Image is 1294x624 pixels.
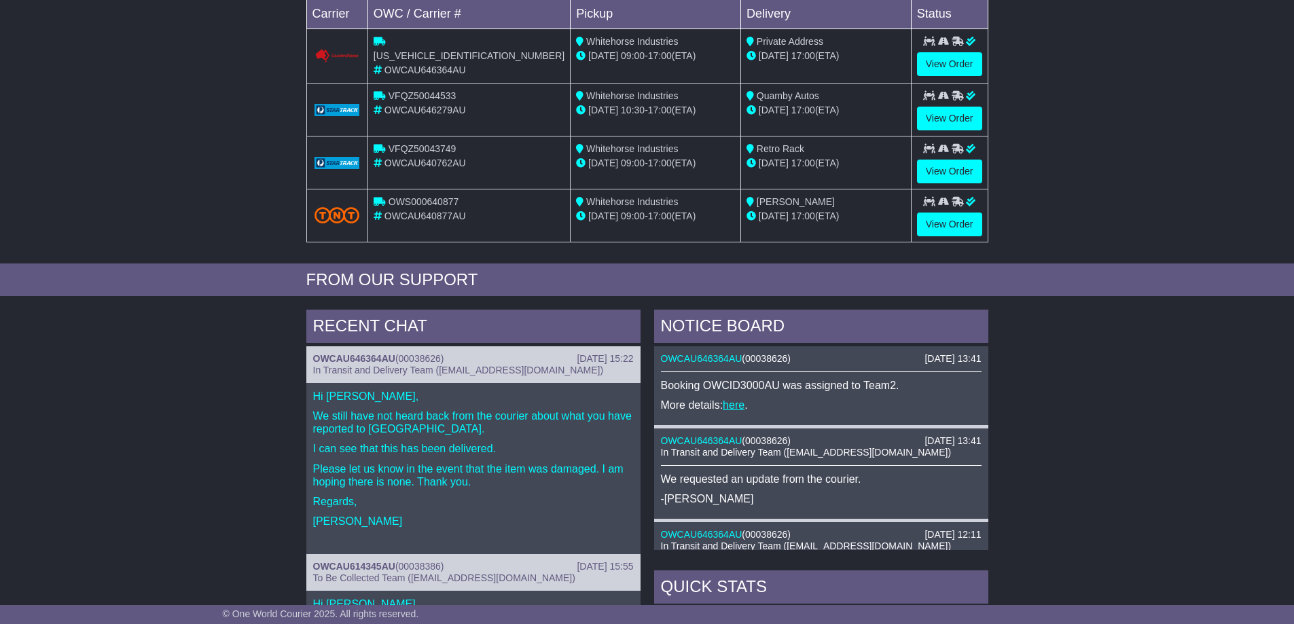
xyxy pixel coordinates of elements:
[621,105,645,115] span: 10:30
[791,105,815,115] span: 17:00
[654,570,988,607] div: Quick Stats
[586,36,678,47] span: Whitehorse Industries
[306,310,641,346] div: RECENT CHAT
[661,435,982,447] div: ( )
[917,107,982,130] a: View Order
[399,561,441,572] span: 00038386
[924,529,981,540] div: [DATE] 12:11
[314,157,359,169] img: GetCarrierServiceLogo
[313,462,634,488] p: Please let us know in the event that the item was damaged. I am hoping there is none. Thank you.
[313,353,634,365] div: ( )
[924,353,981,365] div: [DATE] 13:41
[661,529,982,540] div: ( )
[313,409,634,435] p: We still have not heard back from the courier about what you have reported to [GEOGRAPHIC_DATA].
[313,561,395,572] a: OWCAU614345AU
[791,210,815,221] span: 17:00
[389,90,456,101] span: VFQZ50044533
[661,529,742,540] a: OWCAU646364AU
[384,105,466,115] span: OWCAU646279AU
[621,50,645,61] span: 09:00
[313,515,634,528] p: [PERSON_NAME]
[313,442,634,455] p: I can see that this has been delivered.
[576,103,735,117] div: - (ETA)
[661,399,982,411] p: More details: .
[917,52,982,76] a: View Order
[313,495,634,508] p: Regards,
[384,158,466,168] span: OWCAU640762AU
[389,143,456,154] span: VFQZ50043749
[586,143,678,154] span: Whitehorse Industries
[661,492,982,505] p: -[PERSON_NAME]
[577,353,633,365] div: [DATE] 15:22
[759,50,789,61] span: [DATE]
[588,105,618,115] span: [DATE]
[661,447,952,458] span: In Transit and Delivery Team ([EMAIL_ADDRESS][DOMAIN_NAME])
[745,435,787,446] span: 00038626
[924,435,981,447] div: [DATE] 13:41
[314,207,359,223] img: TNT_Domestic.png
[399,353,441,364] span: 00038626
[389,196,459,207] span: OWS000640877
[747,103,905,117] div: (ETA)
[313,353,395,364] a: OWCAU646364AU
[661,473,982,485] p: We requested an update from the courier.
[759,158,789,168] span: [DATE]
[576,209,735,223] div: - (ETA)
[723,399,744,411] a: here
[917,160,982,183] a: View Order
[791,158,815,168] span: 17:00
[314,49,359,63] img: Couriers_Please.png
[313,572,575,583] span: To Be Collected Team ([EMAIL_ADDRESS][DOMAIN_NAME])
[576,49,735,63] div: - (ETA)
[313,390,634,403] p: Hi [PERSON_NAME],
[588,210,618,221] span: [DATE]
[661,353,742,364] a: OWCAU646364AU
[306,270,988,290] div: FROM OUR SUPPORT
[586,90,678,101] span: Whitehorse Industries
[621,210,645,221] span: 09:00
[577,561,633,572] div: [DATE] 15:55
[759,105,789,115] span: [DATE]
[757,90,819,101] span: Quamby Autos
[576,156,735,170] div: - (ETA)
[313,561,634,572] div: ( )
[745,353,787,364] span: 00038626
[384,65,466,75] span: OWCAU646364AU
[648,210,672,221] span: 17:00
[917,213,982,236] a: View Order
[313,365,604,375] span: In Transit and Delivery Team ([EMAIL_ADDRESS][DOMAIN_NAME])
[586,196,678,207] span: Whitehorse Industries
[757,36,823,47] span: Private Address
[747,209,905,223] div: (ETA)
[621,158,645,168] span: 09:00
[791,50,815,61] span: 17:00
[759,210,789,221] span: [DATE]
[661,353,982,365] div: ( )
[648,50,672,61] span: 17:00
[588,158,618,168] span: [DATE]
[223,608,419,619] span: © One World Courier 2025. All rights reserved.
[661,540,952,551] span: In Transit and Delivery Team ([EMAIL_ADDRESS][DOMAIN_NAME])
[745,529,787,540] span: 00038626
[314,104,359,116] img: GetCarrierServiceLogo
[648,158,672,168] span: 17:00
[747,49,905,63] div: (ETA)
[654,310,988,346] div: NOTICE BOARD
[588,50,618,61] span: [DATE]
[661,435,742,446] a: OWCAU646364AU
[661,379,982,392] p: Booking OWCID3000AU was assigned to Team2.
[757,143,804,154] span: Retro Rack
[757,196,835,207] span: [PERSON_NAME]
[374,50,564,61] span: [US_VEHICLE_IDENTIFICATION_NUMBER]
[313,598,634,610] p: Hi [PERSON_NAME],
[648,105,672,115] span: 17:00
[747,156,905,170] div: (ETA)
[384,210,466,221] span: OWCAU640877AU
